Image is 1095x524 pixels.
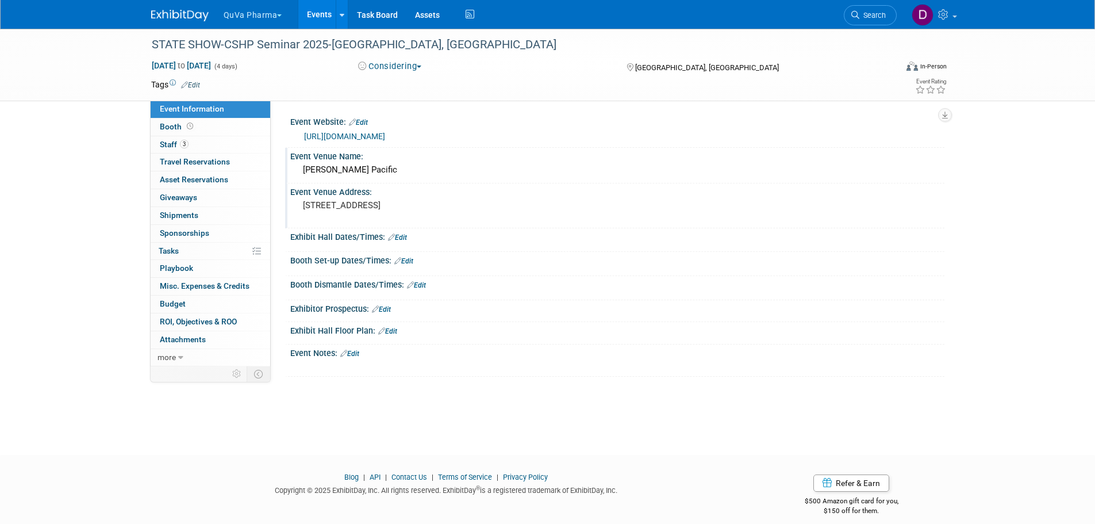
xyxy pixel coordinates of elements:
[494,473,501,481] span: |
[151,349,270,366] a: more
[176,61,187,70] span: to
[160,175,228,184] span: Asset Reservations
[151,79,200,90] td: Tags
[476,485,480,491] sup: ®
[151,225,270,242] a: Sponsorships
[915,79,946,85] div: Event Rating
[407,281,426,289] a: Edit
[303,200,550,211] pre: [STREET_ADDRESS]
[859,11,886,20] span: Search
[160,122,195,131] span: Booth
[844,5,897,25] a: Search
[290,345,944,359] div: Event Notes:
[906,62,918,71] img: Format-Inperson.png
[160,281,249,290] span: Misc. Expenses & Credits
[160,317,237,326] span: ROI, Objectives & ROO
[151,260,270,277] a: Playbook
[157,353,176,362] span: more
[340,350,359,358] a: Edit
[912,4,933,26] img: Danielle Mitchell
[354,60,426,72] button: Considering
[344,473,359,481] a: Blog
[503,473,548,481] a: Privacy Policy
[290,113,944,128] div: Event Website:
[151,101,270,118] a: Event Information
[394,257,413,265] a: Edit
[759,489,944,515] div: $500 Amazon gift card for you,
[290,300,944,315] div: Exhibitor Prospectus:
[247,366,270,381] td: Toggle Event Tabs
[370,473,381,481] a: API
[180,140,189,148] span: 3
[151,60,212,71] span: [DATE] [DATE]
[438,473,492,481] a: Terms of Service
[213,63,237,70] span: (4 days)
[290,183,944,198] div: Event Venue Address:
[160,299,186,308] span: Budget
[151,10,209,21] img: ExhibitDay
[160,193,197,202] span: Giveaways
[185,122,195,131] span: Booth not reserved yet
[151,278,270,295] a: Misc. Expenses & Credits
[151,154,270,171] a: Travel Reservations
[829,60,947,77] div: Event Format
[160,335,206,344] span: Attachments
[227,366,247,381] td: Personalize Event Tab Strip
[160,228,209,238] span: Sponsorships
[160,157,230,166] span: Travel Reservations
[151,243,270,260] a: Tasks
[290,228,944,243] div: Exhibit Hall Dates/Times:
[181,81,200,89] a: Edit
[429,473,436,481] span: |
[151,136,270,154] a: Staff3
[920,62,947,71] div: In-Person
[151,313,270,331] a: ROI, Objectives & ROO
[299,161,936,179] div: [PERSON_NAME] Pacific
[388,234,407,242] a: Edit
[159,246,179,255] span: Tasks
[151,207,270,224] a: Shipments
[151,118,270,136] a: Booth
[148,35,879,55] div: STATE SHOW-CSHP Seminar 2025-[GEOGRAPHIC_DATA], [GEOGRAPHIC_DATA]
[382,473,390,481] span: |
[759,506,944,516] div: $150 off for them.
[151,331,270,349] a: Attachments
[372,305,391,313] a: Edit
[151,483,742,496] div: Copyright © 2025 ExhibitDay, Inc. All rights reserved. ExhibitDay is a registered trademark of Ex...
[290,322,944,337] div: Exhibit Hall Floor Plan:
[290,276,944,291] div: Booth Dismantle Dates/Times:
[360,473,368,481] span: |
[160,104,224,113] span: Event Information
[290,148,944,162] div: Event Venue Name:
[349,118,368,127] a: Edit
[151,171,270,189] a: Asset Reservations
[160,140,189,149] span: Staff
[635,63,779,72] span: [GEOGRAPHIC_DATA], [GEOGRAPHIC_DATA]
[151,189,270,206] a: Giveaways
[813,475,889,492] a: Refer & Earn
[391,473,427,481] a: Contact Us
[160,211,198,220] span: Shipments
[151,296,270,313] a: Budget
[160,263,193,273] span: Playbook
[290,252,944,267] div: Booth Set-up Dates/Times:
[378,327,397,335] a: Edit
[304,132,385,141] a: [URL][DOMAIN_NAME]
